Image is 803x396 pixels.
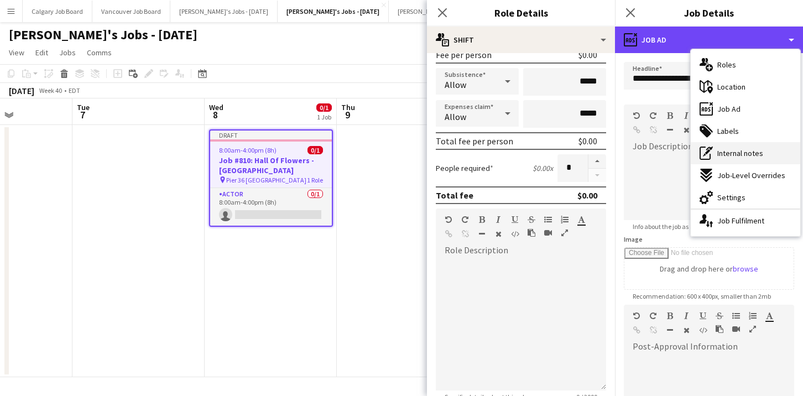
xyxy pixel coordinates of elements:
[307,146,323,154] span: 0/1
[682,326,690,335] button: Clear Formatting
[615,6,803,20] h3: Job Details
[615,27,803,53] div: Job Ad
[682,311,690,320] button: Italic
[578,136,597,147] div: $0.00
[75,108,90,121] span: 7
[92,1,170,22] button: Vancouver Job Board
[341,102,355,112] span: Thu
[210,155,332,175] h3: Job #810: Hall Of Flowers - [GEOGRAPHIC_DATA]
[494,215,502,224] button: Italic
[210,188,332,226] app-card-role: Actor0/18:00am-4:00pm (8h)
[207,108,223,121] span: 8
[528,228,535,237] button: Paste as plain text
[436,49,492,60] div: Fee per person
[209,129,333,227] app-job-card: Draft8:00am-4:00pm (8h)0/1Job #810: Hall Of Flowers - [GEOGRAPHIC_DATA] Pier 36 [GEOGRAPHIC_DATA]...
[578,49,597,60] div: $0.00
[226,176,306,184] span: Pier 36 [GEOGRAPHIC_DATA]
[31,45,53,60] a: Edit
[445,111,466,122] span: Allow
[436,136,513,147] div: Total fee per person
[170,1,278,22] button: [PERSON_NAME]'s Jobs - [DATE]
[511,230,519,238] button: HTML Code
[624,292,780,300] span: Recommendation: 600 x 400px, smaller than 2mb
[316,103,332,112] span: 0/1
[717,60,736,70] span: Roles
[682,126,690,134] button: Clear Formatting
[682,111,690,120] button: Italic
[55,45,80,60] a: Jobs
[666,326,674,335] button: Horizontal Line
[23,1,92,22] button: Calgary Job Board
[461,215,469,224] button: Redo
[278,1,389,22] button: [PERSON_NAME]'s Jobs - [DATE]
[478,215,486,224] button: Bold
[749,325,757,334] button: Fullscreen
[649,111,657,120] button: Redo
[577,215,585,224] button: Text Color
[87,48,112,58] span: Comms
[717,82,745,92] span: Location
[633,311,640,320] button: Undo
[436,163,493,173] label: People required
[494,230,502,238] button: Clear Formatting
[436,190,473,201] div: Total fee
[533,163,553,173] div: $0.00 x
[9,48,24,58] span: View
[699,326,707,335] button: HTML Code
[340,108,355,121] span: 9
[209,102,223,112] span: Wed
[82,45,116,60] a: Comms
[666,126,674,134] button: Horizontal Line
[561,228,569,237] button: Fullscreen
[544,215,552,224] button: Unordered List
[389,1,496,22] button: [PERSON_NAME]'s Jobs - [DATE]
[561,215,569,224] button: Ordered List
[544,228,552,237] button: Insert video
[717,126,739,136] span: Labels
[427,6,615,20] h3: Role Details
[749,311,757,320] button: Ordered List
[445,215,452,224] button: Undo
[624,222,721,231] span: Info about the job as a whole
[717,148,763,158] span: Internal notes
[649,311,657,320] button: Redo
[577,190,597,201] div: $0.00
[691,210,800,232] div: Job Fulfilment
[445,79,466,90] span: Allow
[317,113,331,121] div: 1 Job
[765,311,773,320] button: Text Color
[69,86,80,95] div: EDT
[35,48,48,58] span: Edit
[717,104,741,114] span: Job Ad
[9,27,197,43] h1: [PERSON_NAME]'s Jobs - [DATE]
[588,154,606,169] button: Increase
[633,111,640,120] button: Undo
[716,311,723,320] button: Strikethrough
[732,325,740,334] button: Insert video
[219,146,277,154] span: 8:00am-4:00pm (8h)
[59,48,76,58] span: Jobs
[9,85,34,96] div: [DATE]
[478,230,486,238] button: Horizontal Line
[716,325,723,334] button: Paste as plain text
[36,86,64,95] span: Week 40
[511,215,519,224] button: Underline
[717,192,745,202] span: Settings
[4,45,29,60] a: View
[307,176,323,184] span: 1 Role
[77,102,90,112] span: Tue
[528,215,535,224] button: Strikethrough
[717,170,785,180] span: Job-Level Overrides
[210,131,332,139] div: Draft
[732,311,740,320] button: Unordered List
[699,311,707,320] button: Underline
[666,111,674,120] button: Bold
[666,311,674,320] button: Bold
[427,27,615,53] div: Shift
